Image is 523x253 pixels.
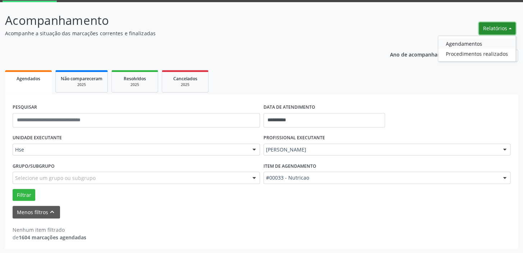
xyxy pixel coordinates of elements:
[13,234,86,241] div: de
[48,208,56,216] i: keyboard_arrow_up
[5,30,364,37] p: Acompanhe a situação das marcações correntes e finalizadas
[390,50,453,59] p: Ano de acompanhamento
[479,22,515,35] button: Relatórios
[173,76,197,82] span: Cancelados
[438,39,515,49] a: Agendamentos
[263,102,315,113] label: DATA DE ATENDIMENTO
[167,82,203,87] div: 2025
[13,102,37,113] label: PESQUISAR
[15,146,245,153] span: Hse
[13,132,62,144] label: UNIDADE EXECUTANTE
[5,12,364,30] p: Acompanhamento
[438,36,516,62] ul: Relatórios
[15,174,96,182] span: Selecione um grupo ou subgrupo
[13,189,35,201] button: Filtrar
[266,146,496,153] span: [PERSON_NAME]
[13,161,55,172] label: Grupo/Subgrupo
[61,76,102,82] span: Não compareceram
[13,226,86,234] div: Nenhum item filtrado
[263,161,316,172] label: Item de agendamento
[13,206,60,218] button: Menos filtroskeyboard_arrow_up
[438,49,515,59] a: Procedimentos realizados
[19,234,86,241] strong: 1604 marcações agendadas
[61,82,102,87] div: 2025
[117,82,153,87] div: 2025
[17,76,40,82] span: Agendados
[266,174,496,181] span: #00033 - Nutricao
[263,132,325,144] label: PROFISSIONAL EXECUTANTE
[124,76,146,82] span: Resolvidos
